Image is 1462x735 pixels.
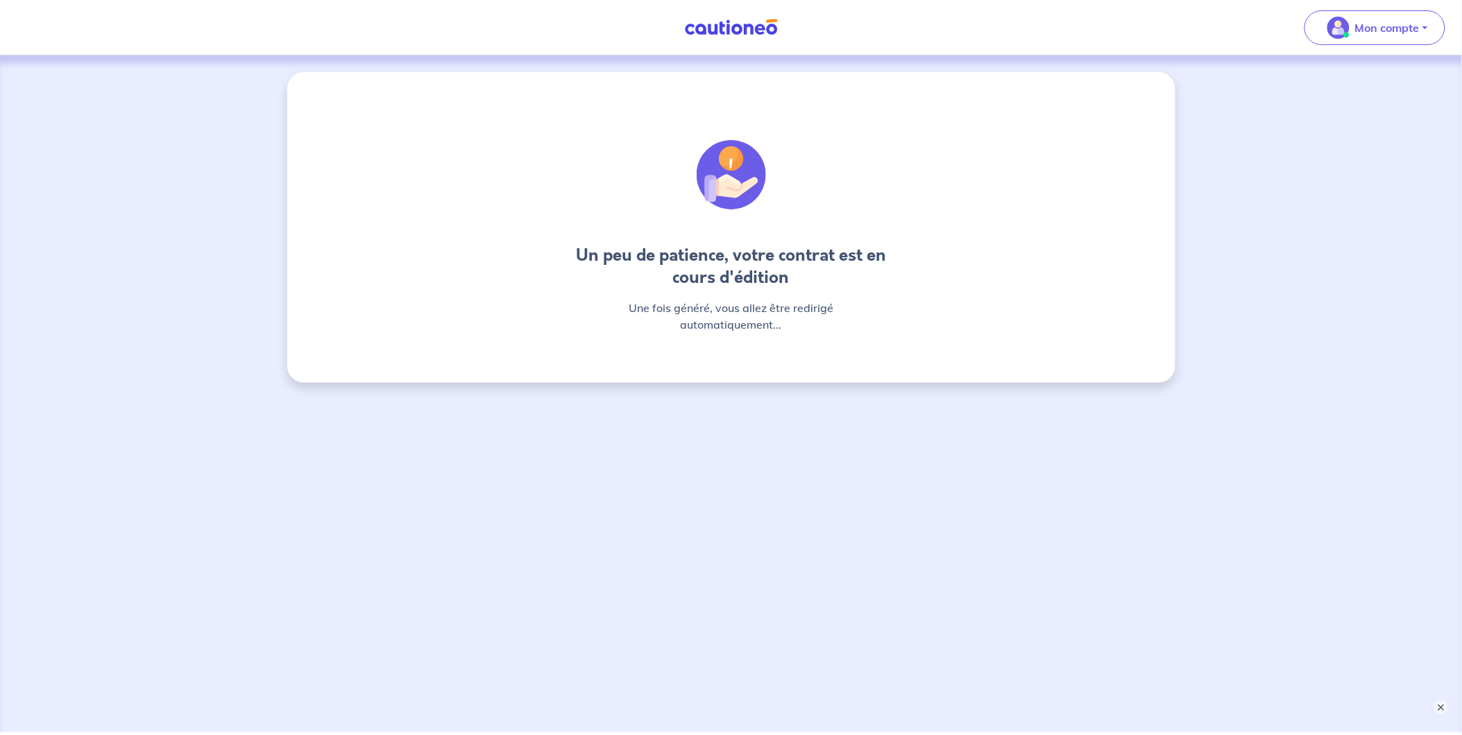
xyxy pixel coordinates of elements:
[1355,19,1420,36] p: Mon compte
[679,19,783,36] img: Cautioneo
[1304,10,1445,45] button: illu_account_valid_menu.svgMon compte
[565,244,898,288] h4: Un peu de patience, votre contrat est en cours d'édition
[565,300,898,333] p: Une fois généré, vous allez être redirigé automatiquement...
[1434,700,1448,714] button: ×
[697,140,766,209] img: illu_time_hand.svg
[1327,17,1350,39] img: illu_account_valid_menu.svg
